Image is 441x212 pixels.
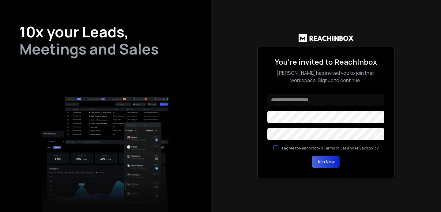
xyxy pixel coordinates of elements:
h2: You're invited to ReachInbox [267,57,384,67]
h2: Meetings and Sales [20,42,191,56]
button: Join Now [312,156,340,168]
p: [PERSON_NAME] has invited you to join their workspace. Signup to continue. [267,69,384,84]
label: I agree to ReachInbox's Terms of Use and Privacy policy [282,146,379,151]
h1: 10x your Leads, [20,25,191,39]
